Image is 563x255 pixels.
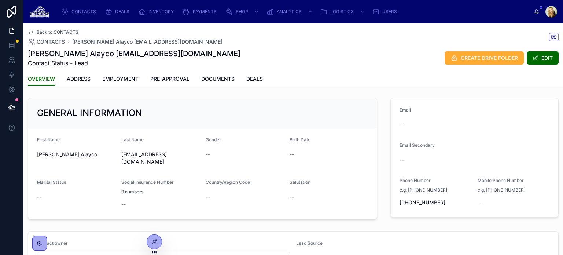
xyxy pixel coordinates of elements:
[461,54,518,62] span: CREATE DRIVE FOLDER
[121,201,126,208] span: --
[28,72,55,86] a: OVERVIEW
[296,240,323,246] span: Lead Source
[37,179,66,185] span: Marital Status
[277,9,302,15] span: ANALYTICS
[28,38,65,45] a: CONTACTS
[37,151,115,158] span: [PERSON_NAME] Alayco
[527,51,559,65] button: EDIT
[136,5,179,18] a: INVENTORY
[37,29,78,35] span: Back to CONTACTS
[67,72,91,87] a: ADDRESS
[318,5,368,18] a: LOGISTICS
[67,75,91,83] span: ADDRESS
[445,51,524,65] button: CREATE DRIVE FOLDER
[201,72,235,87] a: DOCUMENTS
[382,9,397,15] span: USERS
[115,9,129,15] span: DEALS
[330,9,354,15] span: LOGISTICS
[206,193,210,201] span: --
[59,5,101,18] a: CONTACTS
[71,9,96,15] span: CONTACTS
[28,29,78,35] a: Back to CONTACTS
[478,187,525,193] span: e.g. [PHONE_NUMBER]
[264,5,316,18] a: ANALYTICS
[28,48,240,59] h1: [PERSON_NAME] Alayco [EMAIL_ADDRESS][DOMAIN_NAME]
[400,142,435,148] span: Email Secondary
[150,72,189,87] a: PRE-APPROVAL
[400,107,411,113] span: Email
[290,151,294,158] span: --
[478,178,524,183] span: Mobile Phone Number
[37,107,142,119] h2: GENERAL INFORMATION
[400,187,447,193] span: e.g. [PHONE_NUMBER]
[400,199,471,206] span: [PHONE_NUMBER]
[236,9,248,15] span: SHOP
[28,59,240,68] span: Contact Status - Lead
[37,193,41,201] span: --
[37,240,68,246] span: Contact owner
[246,75,263,83] span: DEALS
[121,137,144,142] span: Last Name
[148,9,174,15] span: INVENTORY
[150,75,189,83] span: PRE-APPROVAL
[400,121,404,128] span: --
[246,72,263,87] a: DEALS
[206,137,221,142] span: Gender
[400,178,431,183] span: Phone Number
[72,38,222,45] a: [PERSON_NAME] Alayco [EMAIL_ADDRESS][DOMAIN_NAME]
[370,5,402,18] a: USERS
[223,5,263,18] a: SHOP
[206,151,210,158] span: --
[201,75,235,83] span: DOCUMENTS
[180,5,222,18] a: PAYMENTS
[29,6,49,18] img: App logo
[121,179,174,185] span: Social Insurance Number
[193,9,217,15] span: PAYMENTS
[290,137,310,142] span: Birth Date
[121,189,143,195] span: 9 numbers
[37,38,65,45] span: CONTACTS
[102,75,139,83] span: EMPLOYMENT
[55,4,534,20] div: scrollable content
[102,72,139,87] a: EMPLOYMENT
[400,156,404,164] span: --
[290,179,310,185] span: Salutation
[103,5,135,18] a: DEALS
[478,199,482,206] span: --
[206,179,250,185] span: Country/Region Code
[121,151,200,165] span: [EMAIL_ADDRESS][DOMAIN_NAME]
[28,75,55,83] span: OVERVIEW
[37,137,60,142] span: First Name
[290,193,294,201] span: --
